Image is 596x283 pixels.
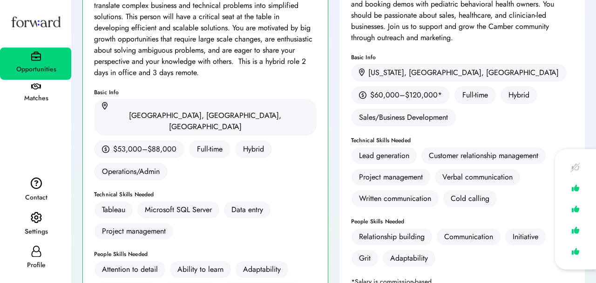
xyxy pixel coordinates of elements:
[243,264,281,275] div: Adaptability
[442,172,513,183] div: Verbal communication
[94,90,317,95] div: Basic Info
[351,109,456,126] div: Sales/Business Development
[102,264,158,275] div: Attention to detail
[513,231,538,242] div: Initiative
[454,86,496,104] div: Full-time
[31,51,41,61] img: briefcase.svg
[451,193,489,204] div: Cold calling
[351,138,574,143] div: Technical Skills Needed
[102,226,166,237] div: Project management
[569,202,582,216] img: like.svg
[359,69,365,76] img: location.svg
[189,140,230,158] div: Full-time
[351,55,574,60] div: Basic Info
[31,177,42,189] img: contact.svg
[31,83,41,90] img: handshake.svg
[102,145,109,153] img: money.svg
[1,192,71,203] div: Contact
[390,253,428,264] div: Adaptability
[31,212,42,224] img: settings.svg
[102,110,309,132] div: [GEOGRAPHIC_DATA], [GEOGRAPHIC_DATA], [GEOGRAPHIC_DATA]
[359,91,366,99] img: money.svg
[1,226,71,237] div: Settings
[569,160,582,174] img: like-crossed-out.svg
[177,264,223,275] div: Ability to learn
[1,64,71,75] div: Opportunities
[370,90,438,101] div: $60,000–$120,000
[94,192,317,197] div: Technical Skills Needed
[102,204,125,215] div: Tableau
[444,231,493,242] div: Communication
[359,231,425,242] div: Relationship building
[501,86,537,104] div: Hybrid
[359,172,423,183] div: Project management
[569,245,582,258] img: like.svg
[368,67,559,78] div: [US_STATE], [GEOGRAPHIC_DATA], [GEOGRAPHIC_DATA]
[235,140,272,158] div: Hybrid
[94,163,168,180] div: Operations/Admin
[359,253,371,264] div: Grit
[113,144,176,155] div: $53,000–$88,000
[94,251,317,257] div: People Skills Needed
[569,223,582,237] img: like.svg
[102,102,108,110] img: location.svg
[359,150,409,161] div: Lead generation
[145,204,212,215] div: Microsoft SQL Server
[9,7,62,36] img: Forward logo
[359,193,431,204] div: Written communication
[231,204,263,215] div: Data entry
[429,150,538,161] div: Customer relationship management
[1,260,71,271] div: Profile
[351,219,574,224] div: People Skills Needed
[569,181,582,195] img: like.svg
[1,93,71,104] div: Matches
